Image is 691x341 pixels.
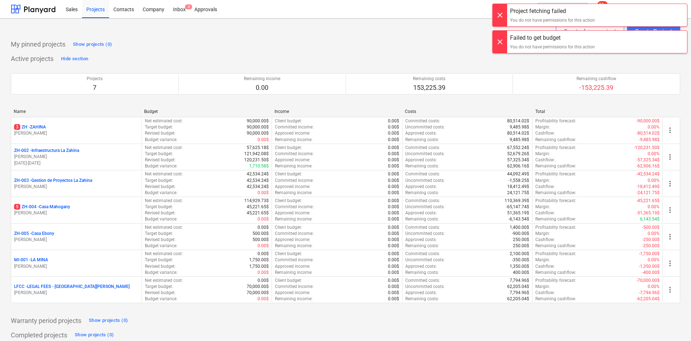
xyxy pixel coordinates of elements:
[249,163,269,169] p: 1,710.58$
[145,198,183,204] p: Net estimated cost :
[388,216,399,222] p: 0.00$
[388,204,399,210] p: 0.00$
[14,204,139,216] div: 5ZH-004 -Casa Mahogany[PERSON_NAME]
[510,224,529,231] p: 1,400.00$
[507,284,529,290] p: 62,205.04$
[507,210,529,216] p: 51,365.19$
[405,184,437,190] p: Approved costs :
[636,163,660,169] p: -62,906.16$
[275,257,314,263] p: Committed income :
[388,163,399,169] p: 0.00$
[666,259,674,268] span: more_vert
[655,306,691,341] iframe: Chat Widget
[535,204,550,210] p: Margin :
[535,109,660,114] div: Total
[405,178,445,184] p: Uncommitted costs :
[405,171,440,177] p: Committed costs :
[14,154,139,160] p: [PERSON_NAME]
[535,178,550,184] p: Margin :
[275,263,310,270] p: Approved income :
[87,83,103,92] p: 7
[275,237,310,243] p: Approved income :
[145,237,176,243] p: Revised budget :
[145,216,177,222] p: Budget variance :
[247,124,269,130] p: 90,000.00$
[275,251,302,257] p: Client budget :
[388,190,399,196] p: 0.00$
[275,210,310,216] p: Approved income :
[14,184,139,190] p: [PERSON_NAME]
[14,178,139,190] div: ZH-003 -Gestion de Proyectos La Zahina[PERSON_NAME]
[145,210,176,216] p: Revised budget :
[648,257,660,263] p: 0.00%
[145,137,177,143] p: Budget variance :
[636,296,660,302] p: -62,205.04$
[275,184,310,190] p: Approved income :
[636,157,660,163] p: -57,325.34$
[87,315,130,326] button: Show projects (0)
[258,243,269,249] p: 0.00$
[388,151,399,157] p: 0.00$
[535,151,550,157] p: Margin :
[75,331,114,339] div: Show projects (0)
[14,124,139,136] div: 3ZH -ZAHINA[PERSON_NAME]
[405,263,437,270] p: Approved costs :
[535,231,550,237] p: Margin :
[576,76,616,82] p: Remaining cashflow
[388,145,399,151] p: 0.00$
[388,231,399,237] p: 0.00$
[275,270,312,276] p: Remaining income :
[388,257,399,263] p: 0.00$
[535,216,576,222] p: Remaining cashflow :
[145,151,173,157] p: Target budget :
[405,204,445,210] p: Uncommitted costs :
[247,210,269,216] p: 45,221.65$
[275,277,302,284] p: Client budget :
[510,137,529,143] p: 9,485.98$
[145,224,183,231] p: Net estimated cost :
[275,178,314,184] p: Committed income :
[388,130,399,136] p: 0.00$
[275,296,312,302] p: Remaining income :
[639,137,660,143] p: -9,485.98$
[185,4,192,9] span: 3
[576,83,616,92] p: -153,225.39
[247,130,269,136] p: 90,000.00$
[666,126,674,135] span: more_vert
[275,137,312,143] p: Remaining income :
[388,243,399,249] p: 0.00$
[247,204,269,210] p: 45,221.65$
[275,151,314,157] p: Committed income :
[244,83,280,92] p: 0.00
[258,270,269,276] p: 0.00$
[636,198,660,204] p: -45,221.65$
[388,118,399,124] p: 0.00$
[405,130,437,136] p: Approved costs :
[388,251,399,257] p: 0.00$
[405,210,437,216] p: Approved costs :
[14,231,139,243] div: ZH-005 -Casa Ebony[PERSON_NAME]
[244,198,269,204] p: 114,929.73$
[275,130,310,136] p: Approved income :
[14,263,139,270] p: [PERSON_NAME]
[145,118,183,124] p: Net estimated cost :
[247,171,269,177] p: 42,534.24$
[413,83,445,92] p: 153,225.39
[505,198,529,204] p: 110,369.39$
[510,44,595,50] div: You do not have permissions for this action
[14,124,20,130] span: 3
[535,296,576,302] p: Remaining cashflow :
[648,204,660,210] p: 0.00%
[244,76,280,82] p: Remaining income
[73,329,116,341] button: Show projects (0)
[388,178,399,184] p: 0.00$
[535,184,555,190] p: Cashflow :
[639,290,660,296] p: -7,794.96$
[145,130,176,136] p: Revised budget :
[11,54,53,63] p: Active projects
[247,184,269,190] p: 42,534.24$
[14,178,92,184] p: ZH-003 - Gestion de Proyectos La Zahina
[275,145,302,151] p: Client budget :
[405,270,439,276] p: Remaining costs :
[513,270,529,276] p: 400.00$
